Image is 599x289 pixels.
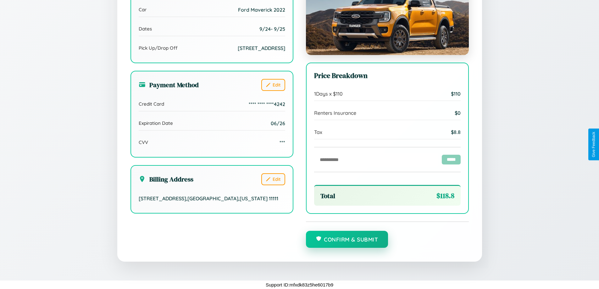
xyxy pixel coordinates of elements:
[139,175,193,184] h3: Billing Address
[261,79,285,91] button: Edit
[139,101,164,107] span: Credit Card
[139,139,148,145] span: CVV
[238,45,285,51] span: [STREET_ADDRESS]
[455,110,461,116] span: $ 0
[139,80,199,89] h3: Payment Method
[139,7,147,13] span: Car
[139,195,278,202] span: [STREET_ADDRESS] , [GEOGRAPHIC_DATA] , [US_STATE] 11111
[139,120,173,126] span: Expiration Date
[314,110,356,116] span: Renters Insurance
[314,129,322,135] span: Tax
[306,231,388,248] button: Confirm & Submit
[451,91,461,97] span: $ 110
[314,71,461,81] h3: Price Breakdown
[320,191,335,200] span: Total
[139,45,178,51] span: Pick Up/Drop Off
[271,120,285,126] span: 06/26
[261,173,285,185] button: Edit
[436,191,454,201] span: $ 118.8
[139,26,152,32] span: Dates
[266,281,333,289] p: Support ID: mfxdk83z5he6017b9
[451,129,461,135] span: $ 8.8
[238,7,285,13] span: Ford Maverick 2022
[259,26,285,32] span: 9 / 24 - 9 / 25
[591,132,596,157] div: Give Feedback
[314,91,343,97] span: 1 Days x $ 110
